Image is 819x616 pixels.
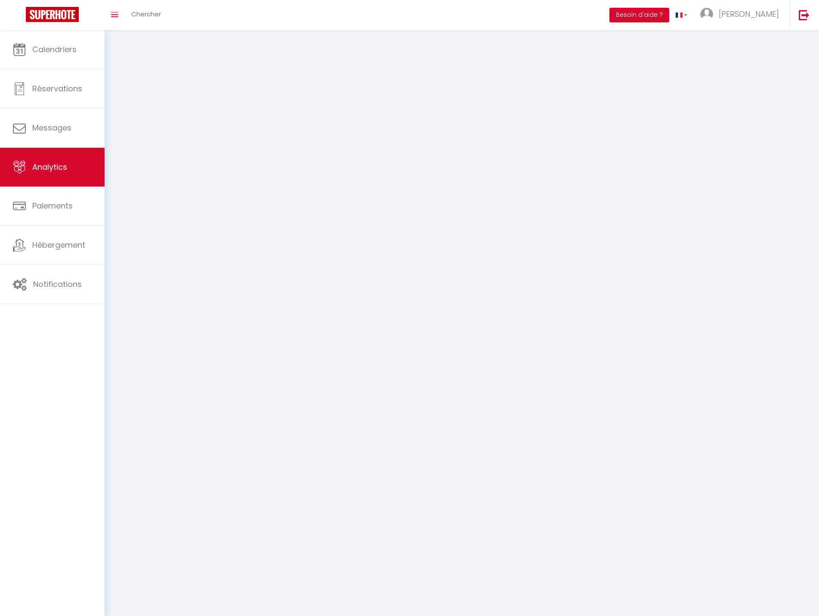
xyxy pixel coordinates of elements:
[32,162,67,172] span: Analytics
[32,122,71,133] span: Messages
[131,9,161,19] span: Chercher
[609,8,669,22] button: Besoin d'aide ?
[32,83,82,94] span: Réservations
[32,200,73,211] span: Paiements
[719,9,779,19] span: [PERSON_NAME]
[700,8,713,21] img: ...
[7,3,33,29] button: Ouvrir le widget de chat LiveChat
[33,279,82,289] span: Notifications
[26,7,79,22] img: Super Booking
[799,9,810,20] img: logout
[32,240,85,250] span: Hébergement
[32,44,77,55] span: Calendriers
